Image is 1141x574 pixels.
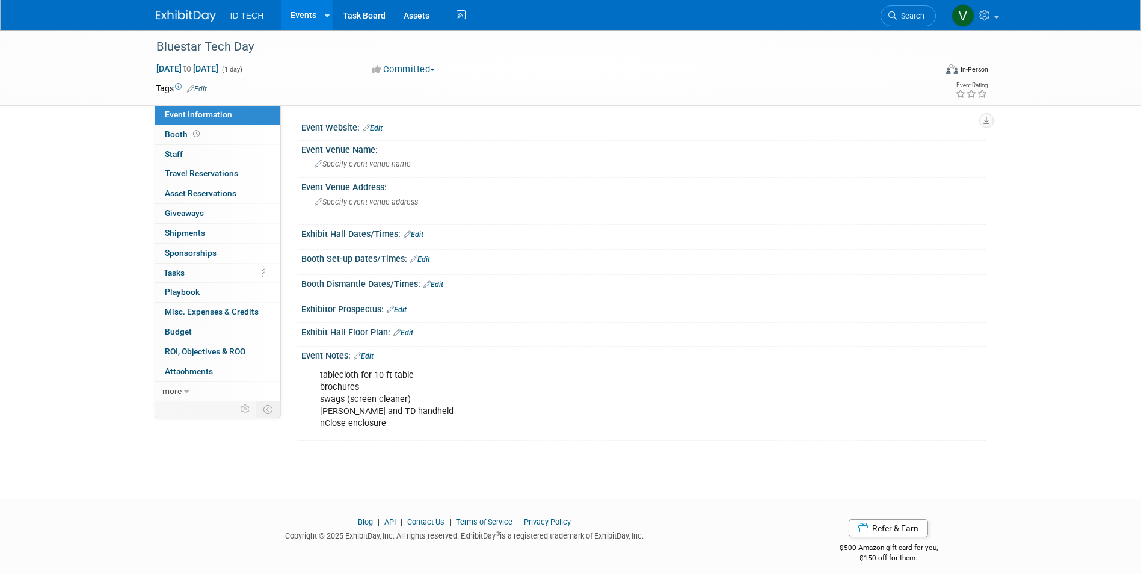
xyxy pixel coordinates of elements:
span: Attachments [165,366,213,376]
div: Event Venue Address: [301,178,986,193]
span: Specify event venue address [315,197,418,206]
a: more [155,382,280,401]
span: ID TECH [230,11,264,20]
span: [DATE] [DATE] [156,63,219,74]
sup: ® [496,531,500,537]
a: Edit [187,85,207,93]
a: Refer & Earn [849,519,928,537]
span: Shipments [165,228,205,238]
div: Exhibit Hall Dates/Times: [301,225,986,241]
span: Misc. Expenses & Credits [165,307,259,316]
a: Blog [358,517,373,526]
div: Event Venue Name: [301,141,986,156]
a: Edit [387,306,407,314]
a: Shipments [155,224,280,243]
div: $150 off for them. [792,553,986,563]
a: Edit [410,255,430,264]
span: to [182,64,193,73]
div: Booth Dismantle Dates/Times: [301,275,986,291]
a: Tasks [155,264,280,283]
img: Victoria Henzon [952,4,974,27]
span: Booth not reserved yet [191,129,202,138]
a: Asset Reservations [155,184,280,203]
a: Edit [354,352,374,360]
span: | [446,517,454,526]
a: API [384,517,396,526]
button: Committed [368,63,440,76]
a: Edit [363,124,383,132]
a: Playbook [155,283,280,302]
span: Sponsorships [165,248,217,258]
div: Exhibitor Prospectus: [301,300,986,316]
span: ROI, Objectives & ROO [165,347,245,356]
span: Travel Reservations [165,168,238,178]
a: Budget [155,322,280,342]
a: Event Information [155,105,280,125]
img: Format-Inperson.png [946,64,958,74]
span: more [162,386,182,396]
a: Staff [155,145,280,164]
td: Tags [156,82,207,94]
span: Booth [165,129,202,139]
span: Playbook [165,287,200,297]
a: Edit [423,280,443,289]
a: Contact Us [407,517,444,526]
span: | [514,517,522,526]
span: Asset Reservations [165,188,236,198]
a: Edit [393,329,413,337]
span: Specify event venue name [315,159,411,168]
span: Search [897,11,924,20]
div: Booth Set-up Dates/Times: [301,250,986,265]
span: (1 day) [221,66,242,73]
a: ROI, Objectives & ROO [155,342,280,362]
div: tablecloth for 10 ft table brochures swags (screen cleaner) [PERSON_NAME] and TD handheld nClose ... [312,363,853,436]
a: Sponsorships [155,244,280,263]
div: In-Person [960,65,988,74]
a: Giveaways [155,204,280,223]
div: Exhibit Hall Floor Plan: [301,323,986,339]
td: Toggle Event Tabs [256,401,280,417]
a: Edit [404,230,423,239]
div: Event Notes: [301,347,986,362]
a: Search [881,5,936,26]
div: $500 Amazon gift card for you, [792,535,986,563]
span: Giveaways [165,208,204,218]
span: Tasks [164,268,185,277]
span: | [375,517,383,526]
a: Misc. Expenses & Credits [155,303,280,322]
a: Travel Reservations [155,164,280,184]
span: Event Information [165,110,232,119]
img: ExhibitDay [156,10,216,22]
a: Privacy Policy [524,517,571,526]
a: Attachments [155,362,280,381]
div: Event Rating [955,82,988,88]
div: Copyright © 2025 ExhibitDay, Inc. All rights reserved. ExhibitDay is a registered trademark of Ex... [156,528,774,542]
div: Event Website: [301,119,986,134]
span: Budget [165,327,192,336]
div: Bluestar Tech Day [152,36,918,58]
span: Staff [165,149,183,159]
a: Terms of Service [456,517,512,526]
div: Event Format [865,63,989,81]
td: Personalize Event Tab Strip [235,401,256,417]
a: Booth [155,125,280,144]
span: | [398,517,405,526]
